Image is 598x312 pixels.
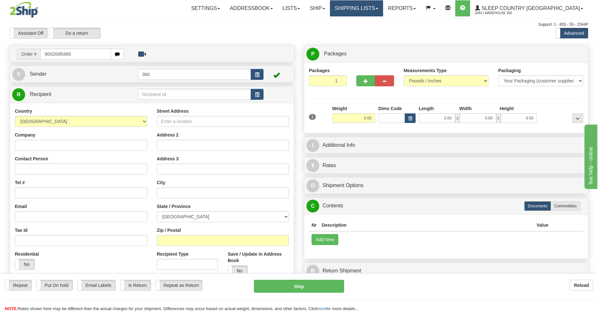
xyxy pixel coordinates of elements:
[157,116,289,127] input: Enter a location
[30,71,46,77] span: Sender
[306,48,319,61] span: P
[15,179,25,186] label: Tel #
[324,51,346,56] span: Packages
[570,280,593,291] button: Reload
[157,203,191,210] label: State / Province
[306,139,319,152] span: I
[10,22,588,27] div: Support: 1 - 855 - 55 - 2SHIP
[419,105,434,112] label: Length
[10,28,47,38] label: Assistant Off
[12,88,25,101] span: R
[470,0,588,16] a: Sleep Country [GEOGRAPHIC_DATA] 2044 / Warehouse 300
[524,201,551,211] label: Documents
[312,234,338,245] button: Add New
[459,105,472,112] label: Width
[228,266,247,276] label: No
[306,159,586,172] a: $Rates
[12,88,124,101] a: R Recipient
[30,91,51,97] span: Recipient
[305,0,330,16] a: Ship
[306,264,586,278] a: RReturn Shipment
[157,227,181,233] label: Zip / Postal
[551,201,580,211] label: Commodities
[556,28,588,38] label: Advanced
[121,280,151,290] label: Is Return
[12,68,138,81] a: S Sender
[157,156,179,162] label: Address 3
[319,219,534,231] th: Description
[496,113,501,123] span: x
[5,280,32,290] label: Repeat
[15,227,27,233] label: Tax Id
[228,251,289,264] label: Save / Update in Address Book
[455,113,460,123] span: x
[15,259,34,269] label: No
[500,105,514,112] label: Height
[480,5,580,11] span: Sleep Country [GEOGRAPHIC_DATA]
[534,219,551,231] th: Value
[186,0,225,16] a: Settings
[78,280,115,290] label: Email Labels
[306,199,586,213] a: CContents
[15,132,35,138] label: Company
[332,105,347,112] label: Weight
[254,280,344,293] button: Ship
[475,10,523,16] span: 2044 / Warehouse 300
[157,108,189,114] label: Street Address
[138,69,251,80] input: Sender Id
[15,251,39,257] label: Residential
[318,306,326,311] a: here
[306,47,586,61] a: P Packages
[309,114,316,120] span: 1
[49,28,100,38] label: Do a return
[306,179,586,192] a: OShipment Options
[330,0,383,16] a: Shipping lists
[10,2,38,18] img: logo2044.jpg
[15,156,48,162] label: Contact Person
[574,283,589,288] b: Reload
[309,67,330,74] label: Packages
[306,139,586,152] a: IAdditional Info
[157,251,189,257] label: Recipient Type
[306,265,319,278] span: R
[572,113,583,123] div: ...
[306,159,319,172] span: $
[12,68,25,81] span: S
[157,132,179,138] label: Address 2
[5,4,60,12] div: live help - online
[306,179,319,192] span: O
[498,67,521,74] label: Packaging
[15,108,32,114] label: Country
[278,0,305,16] a: Lists
[225,0,278,16] a: Addressbook
[17,49,40,60] span: Order #
[378,105,402,112] label: Dims Code
[157,179,165,186] label: City
[15,203,27,210] label: Email
[37,280,72,290] label: Put On hold
[156,280,202,290] label: Repeat as Return
[309,219,319,231] th: Nr
[383,0,421,16] a: Reports
[5,306,18,311] span: NOTE:
[583,123,597,189] iframe: chat widget
[306,200,319,213] span: C
[138,89,251,100] input: Recipient Id
[404,67,447,74] label: Measurements Type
